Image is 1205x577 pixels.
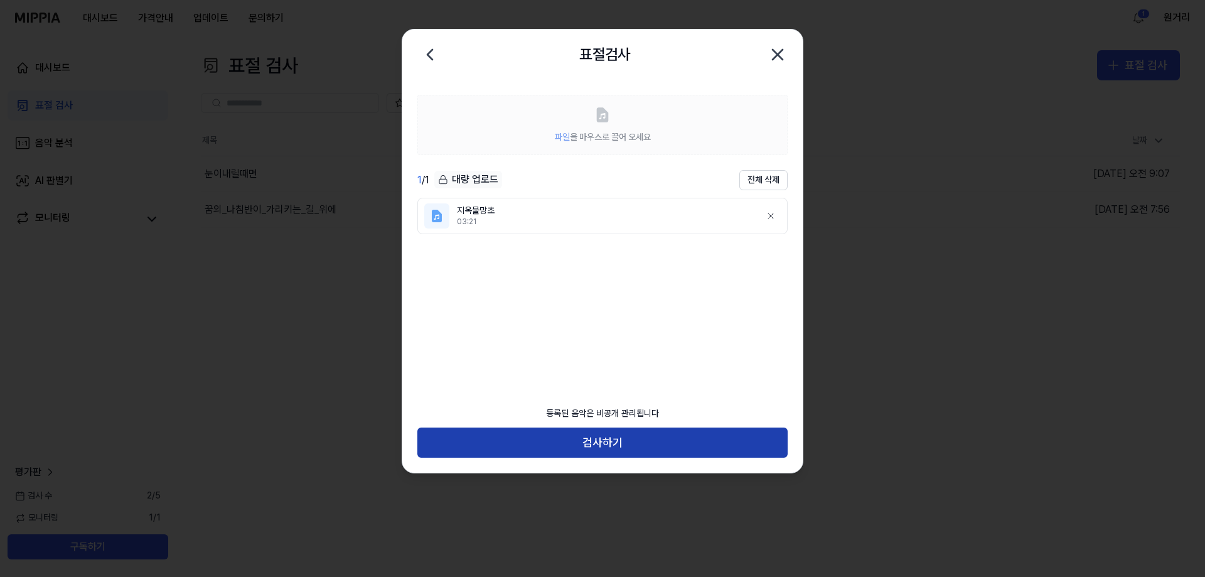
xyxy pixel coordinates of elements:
[579,43,631,67] h2: 표절검사
[555,132,651,142] span: 을 마우스로 끌어 오세요
[417,174,422,186] span: 1
[538,400,667,428] div: 등록된 음악은 비공개 관리됩니다
[555,132,570,142] span: 파일
[434,171,502,189] button: 대량 업로드
[457,217,751,227] div: 03:21
[417,428,788,458] button: 검사하기
[434,171,502,188] div: 대량 업로드
[417,173,429,188] div: / 1
[739,170,788,190] button: 전체 삭제
[457,205,751,217] div: 지옥물망초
